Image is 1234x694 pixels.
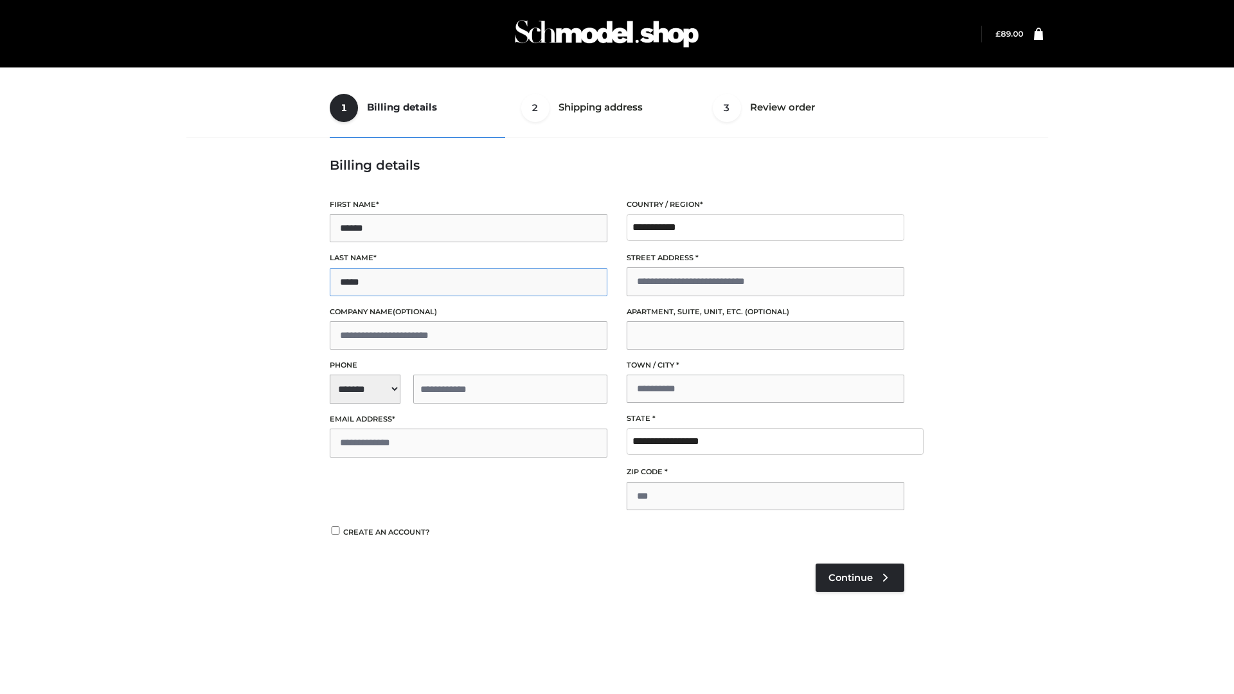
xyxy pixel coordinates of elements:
span: Continue [828,572,873,583]
label: Company name [330,306,607,318]
label: Phone [330,359,607,371]
span: Create an account? [343,528,430,537]
a: £89.00 [996,29,1023,39]
span: (optional) [745,307,789,316]
label: Apartment, suite, unit, etc. [627,306,904,318]
a: Continue [816,564,904,592]
bdi: 89.00 [996,29,1023,39]
span: (optional) [393,307,437,316]
label: First name [330,199,607,211]
span: £ [996,29,1001,39]
input: Create an account? [330,526,341,535]
img: Schmodel Admin 964 [510,8,703,59]
label: Street address [627,252,904,264]
label: State [627,413,904,425]
label: Email address [330,413,607,425]
h3: Billing details [330,157,904,173]
label: Last name [330,252,607,264]
label: Country / Region [627,199,904,211]
label: Town / City [627,359,904,371]
label: ZIP Code [627,466,904,478]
